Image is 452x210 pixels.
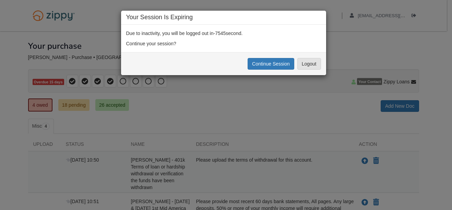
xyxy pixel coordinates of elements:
[297,58,321,70] button: Logout
[248,58,294,70] button: Continue Session
[214,31,226,36] span: -7545
[126,40,321,47] p: Continue your session?
[126,14,321,21] h4: Your Session Is Expiring
[126,30,321,37] p: Due to inactivity, you will be logged out in second .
